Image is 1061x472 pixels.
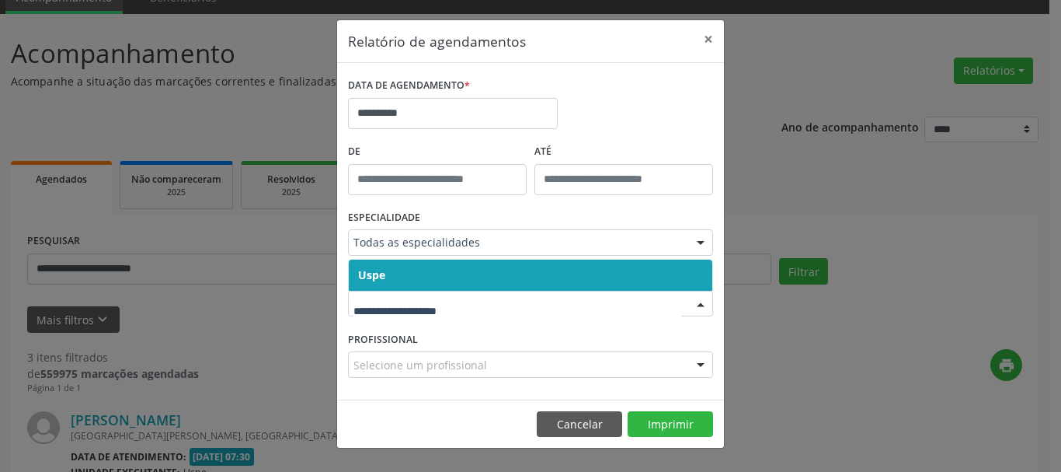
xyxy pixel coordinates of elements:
h5: Relatório de agendamentos [348,31,526,51]
span: Todas as especialidades [353,235,681,250]
label: PROFISSIONAL [348,327,418,351]
button: Close [693,20,724,58]
span: Uspe [358,267,385,282]
label: ATÉ [534,140,713,164]
button: Cancelar [537,411,622,438]
label: De [348,140,527,164]
button: Imprimir [628,411,713,438]
span: Selecione um profissional [353,357,487,373]
label: DATA DE AGENDAMENTO [348,74,470,98]
label: ESPECIALIDADE [348,206,420,230]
